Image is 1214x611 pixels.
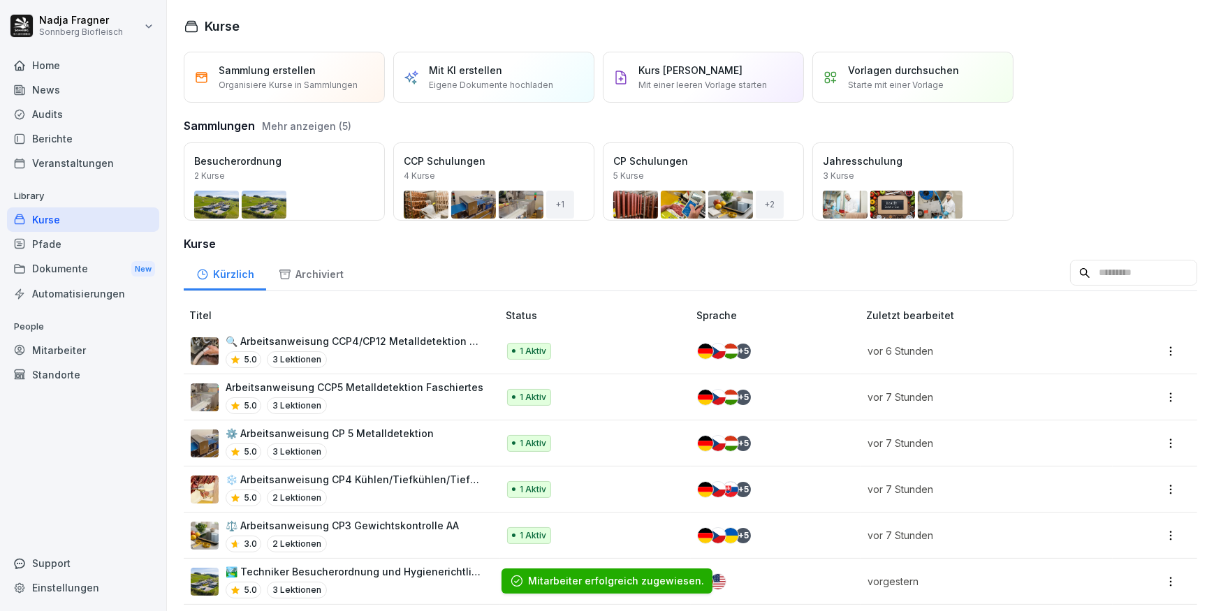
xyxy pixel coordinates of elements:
[520,483,546,496] p: 1 Aktiv
[184,235,1197,252] h3: Kurse
[267,397,327,414] p: 3 Lektionen
[189,308,500,323] p: Titel
[823,154,1003,168] p: Jahresschulung
[219,63,316,78] p: Sammlung erstellen
[7,316,159,338] p: People
[244,584,257,596] p: 5.0
[710,482,726,497] img: cz.svg
[39,27,123,37] p: Sonnberg Biofleisch
[736,528,751,543] div: + 5
[191,337,219,365] img: iq1zisslimk0ieorfeyrx6yb.png
[723,436,738,451] img: hu.svg
[191,522,219,550] img: gfrt4v3ftnksrv5de50xy3ff.png
[7,551,159,575] div: Support
[226,518,459,533] p: ⚖️ Arbeitsanweisung CP3 Gewichtskontrolle AA
[226,380,483,395] p: Arbeitsanweisung CCP5 Metalldetektion Faschiertes
[613,170,644,182] p: 5 Kurse
[710,390,726,405] img: cz.svg
[723,528,738,543] img: ua.svg
[812,142,1014,221] a: Jahresschulung3 Kurse
[7,185,159,207] p: Library
[226,472,483,487] p: ❄️ Arbeitsanweisung CP4 Kühlen/Tiefkühlen/Tiefkühlen AA
[226,564,483,579] p: 🏞️ Techniker Besucherordnung und Hygienerichtlinien bei [GEOGRAPHIC_DATA]
[698,344,713,359] img: de.svg
[7,232,159,256] a: Pfade
[698,528,713,543] img: de.svg
[194,170,225,182] p: 2 Kurse
[866,308,1113,323] p: Zuletzt bearbeitet
[710,528,726,543] img: cz.svg
[613,154,794,168] p: CP Schulungen
[404,170,435,182] p: 4 Kurse
[244,538,257,550] p: 3.0
[7,151,159,175] a: Veranstaltungen
[698,482,713,497] img: de.svg
[226,334,483,348] p: 🔍 Arbeitsanweisung CCP4/CP12 Metalldetektion Füller
[723,344,738,359] img: hu.svg
[191,476,219,503] img: a0ku7izqmn4urwn22jn34rqb.png
[520,529,546,542] p: 1 Aktiv
[520,345,546,358] p: 1 Aktiv
[244,399,257,412] p: 5.0
[7,102,159,126] a: Audits
[710,344,726,359] img: cz.svg
[267,443,327,460] p: 3 Lektionen
[7,362,159,387] a: Standorte
[244,353,257,366] p: 5.0
[506,308,691,323] p: Status
[520,391,546,404] p: 1 Aktiv
[698,390,713,405] img: de.svg
[219,79,358,91] p: Organisiere Kurse in Sammlungen
[7,281,159,306] a: Automatisierungen
[267,536,327,552] p: 2 Lektionen
[7,53,159,78] a: Home
[191,383,219,411] img: csdb01rp0wivxeo8ljd4i9ss.png
[7,126,159,151] a: Berichte
[404,154,584,168] p: CCP Schulungen
[868,482,1096,496] p: vor 7 Stunden
[393,142,594,221] a: CCP Schulungen4 Kurse+1
[696,308,861,323] p: Sprache
[868,344,1096,358] p: vor 6 Stunden
[736,344,751,359] div: + 5
[262,119,351,133] button: Mehr anzeigen (5)
[191,568,219,596] img: roi77fylcwzaflh0hwjmpm1w.png
[710,436,726,451] img: cz.svg
[546,191,574,219] div: + 1
[184,117,255,134] h3: Sammlungen
[131,261,155,277] div: New
[528,574,704,588] div: Mitarbeiter erfolgreich zugewiesen.
[736,390,751,405] div: + 5
[868,528,1096,543] p: vor 7 Stunden
[184,142,385,221] a: Besucherordnung2 Kurse
[723,390,738,405] img: hu.svg
[868,574,1096,589] p: vorgestern
[7,256,159,282] div: Dokumente
[429,63,502,78] p: Mit KI erstellen
[7,256,159,282] a: DokumenteNew
[603,142,804,221] a: CP Schulungen5 Kurse+2
[736,482,751,497] div: + 5
[267,489,327,506] p: 2 Lektionen
[184,255,266,290] a: Kürzlich
[823,170,854,182] p: 3 Kurse
[267,582,327,598] p: 3 Lektionen
[429,79,553,91] p: Eigene Dokumente hochladen
[7,207,159,232] a: Kurse
[194,154,374,168] p: Besucherordnung
[205,17,240,36] h1: Kurse
[267,351,327,368] p: 3 Lektionen
[7,78,159,102] a: News
[191,429,219,457] img: s4bp0ax2yf6zjz1feqhdnoh7.png
[723,482,738,497] img: sk.svg
[848,79,944,91] p: Starte mit einer Vorlage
